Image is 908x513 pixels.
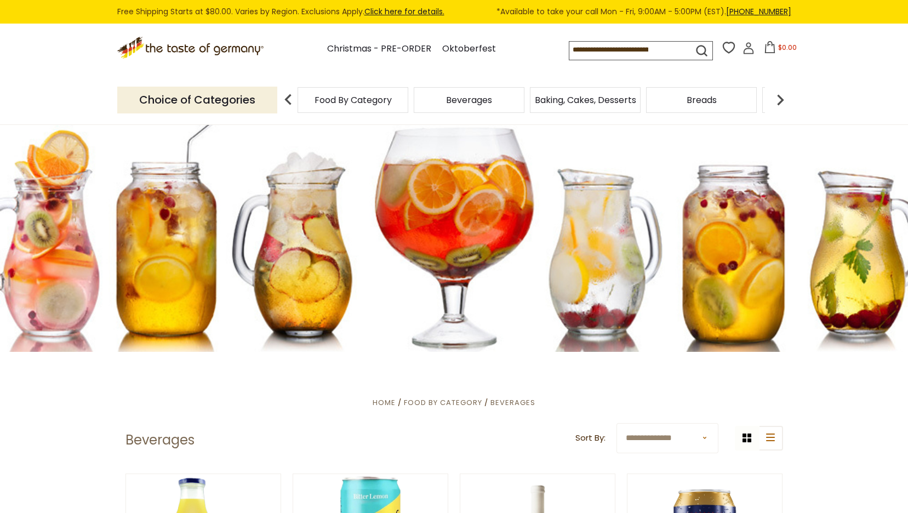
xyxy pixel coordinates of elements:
[125,432,195,448] h1: Beverages
[778,43,797,52] span: $0.00
[446,96,492,104] a: Beverages
[687,96,717,104] a: Breads
[373,397,396,408] a: Home
[575,431,606,445] label: Sort By:
[496,5,791,18] span: *Available to take your call Mon - Fri, 9:00AM - 5:00PM (EST).
[490,397,535,408] a: Beverages
[404,397,482,408] a: Food By Category
[442,42,496,56] a: Oktoberfest
[327,42,431,56] a: Christmas - PRE-ORDER
[757,41,803,58] button: $0.00
[117,87,277,113] p: Choice of Categories
[535,96,636,104] a: Baking, Cakes, Desserts
[769,89,791,111] img: next arrow
[364,6,444,17] a: Click here for details.
[315,96,392,104] a: Food By Category
[726,6,791,17] a: [PHONE_NUMBER]
[117,5,791,18] div: Free Shipping Starts at $80.00. Varies by Region. Exclusions Apply.
[277,89,299,111] img: previous arrow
